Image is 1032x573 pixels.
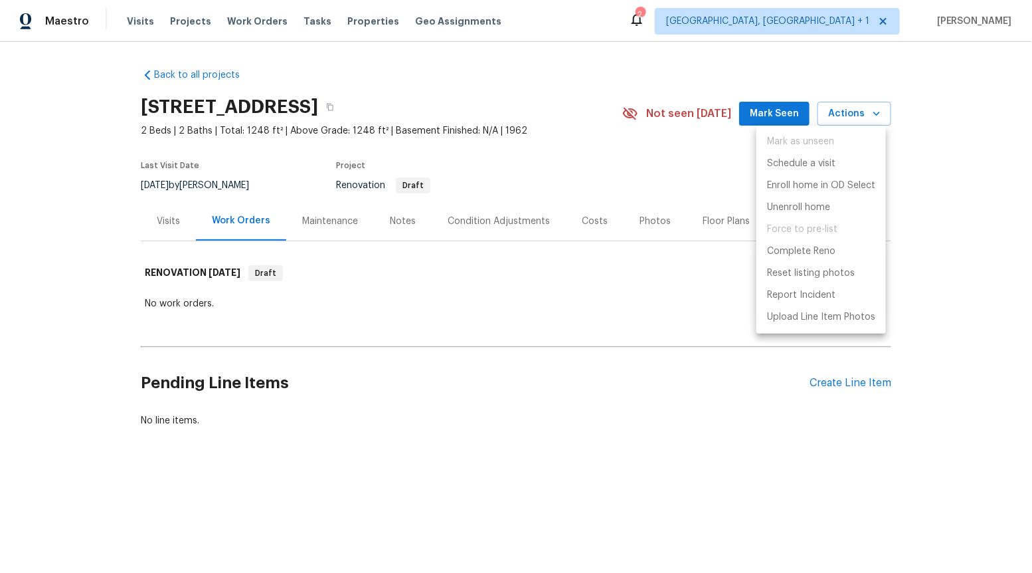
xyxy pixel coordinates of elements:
p: Unenroll home [767,201,830,215]
p: Reset listing photos [767,267,855,281]
p: Complete Reno [767,245,835,259]
p: Report Incident [767,288,835,302]
p: Enroll home in OD Select [767,179,875,193]
span: Setup visit must be completed before moving home to pre-list [756,219,886,241]
p: Schedule a visit [767,157,835,171]
p: Upload Line Item Photos [767,310,875,324]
